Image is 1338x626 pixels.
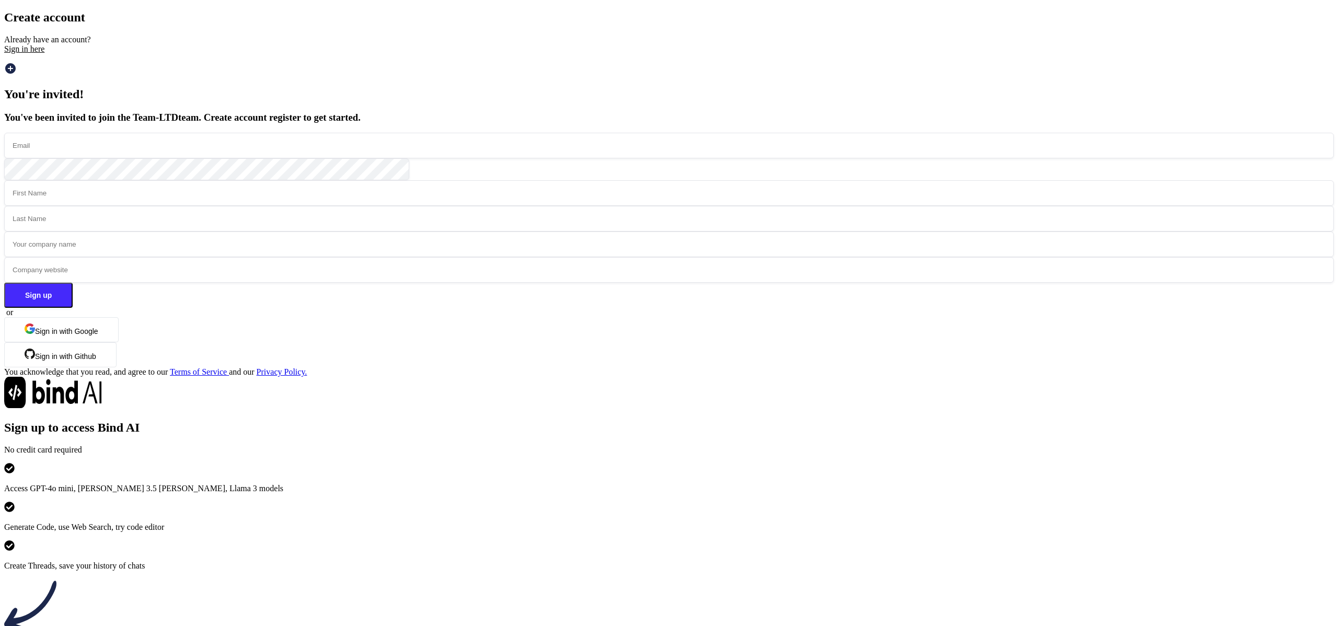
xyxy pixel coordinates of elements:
input: Email [4,133,1334,158]
a: Privacy Policy. [257,367,307,376]
h2: Sign up to access Bind AI [4,421,1334,435]
h2: Create account [4,10,1334,25]
img: Bind AI logo [4,377,102,408]
p: Already have an account? [4,35,1334,54]
p: Generate Code, use Web Search, try code editor [4,523,1334,532]
span: or [6,308,13,317]
div: You acknowledge that you read, and agree to our and our [4,367,1334,377]
button: Sign in with Google [4,317,119,342]
div: Sign in here [4,44,1334,54]
img: google [25,323,35,334]
button: Sign up [4,283,73,308]
p: No credit card required [4,445,1334,455]
button: Sign in with Github [4,342,117,367]
p: Access GPT-4o mini, [PERSON_NAME] 3.5 [PERSON_NAME], Llama 3 models [4,484,1334,493]
input: Your company name [4,231,1334,257]
h3: You've been invited to join the team. Create account register to get started. [4,112,1334,123]
input: Company website [4,257,1334,283]
input: Last Name [4,206,1334,231]
span: Team-LTD [133,112,178,123]
img: github [25,349,35,359]
a: Terms of Service [170,367,229,376]
p: Create Threads, save your history of chats [4,561,1334,571]
h2: You're invited! [4,87,1334,101]
input: First Name [4,180,1334,206]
